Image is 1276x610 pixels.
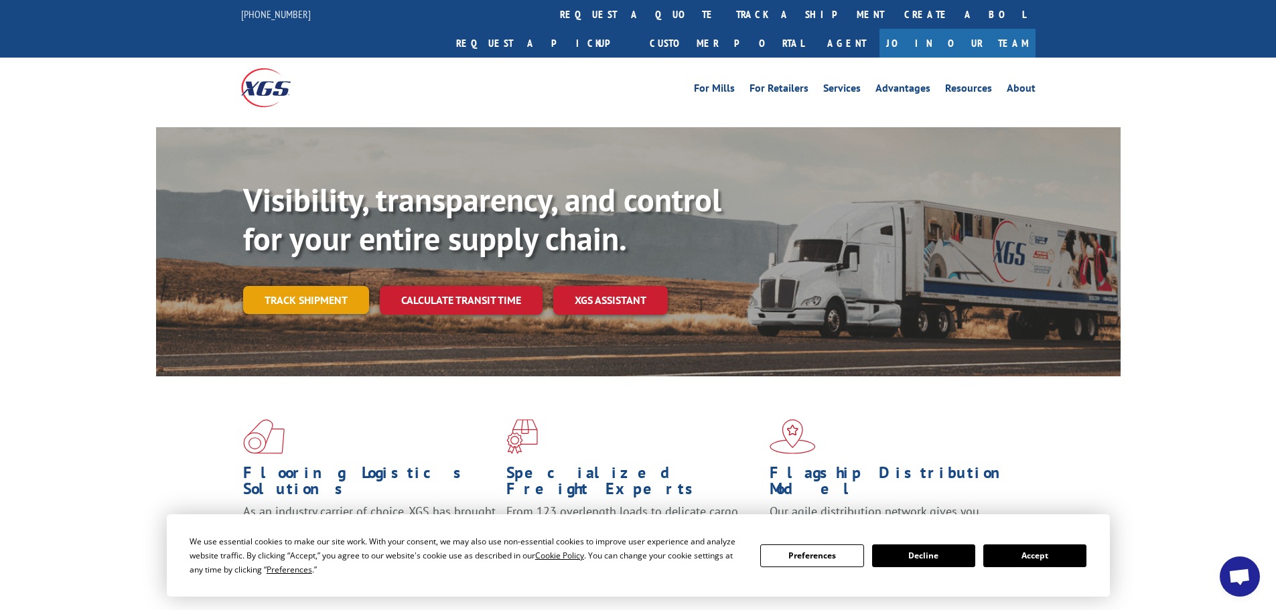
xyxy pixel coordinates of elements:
img: xgs-icon-total-supply-chain-intelligence-red [243,419,285,454]
a: Calculate transit time [380,286,543,315]
div: Open chat [1220,556,1260,597]
button: Preferences [760,544,863,567]
a: For Retailers [750,83,808,98]
a: For Mills [694,83,735,98]
h1: Specialized Freight Experts [506,465,760,504]
span: Our agile distribution network gives you nationwide inventory management on demand. [770,504,1016,535]
p: From 123 overlength loads to delicate cargo, our experienced staff knows the best way to move you... [506,504,760,563]
a: Join Our Team [879,29,1036,58]
h1: Flagship Distribution Model [770,465,1023,504]
h1: Flooring Logistics Solutions [243,465,496,504]
a: XGS ASSISTANT [553,286,668,315]
span: As an industry carrier of choice, XGS has brought innovation and dedication to flooring logistics... [243,504,496,551]
b: Visibility, transparency, and control for your entire supply chain. [243,179,721,259]
span: Preferences [267,564,312,575]
a: Agent [814,29,879,58]
a: Services [823,83,861,98]
a: Customer Portal [640,29,814,58]
img: xgs-icon-flagship-distribution-model-red [770,419,816,454]
div: We use essential cookies to make our site work. With your consent, we may also use non-essential ... [190,534,744,577]
div: Cookie Consent Prompt [167,514,1110,597]
span: Cookie Policy [535,550,584,561]
img: xgs-icon-focused-on-flooring-red [506,419,538,454]
button: Accept [983,544,1086,567]
a: [PHONE_NUMBER] [241,7,311,21]
button: Decline [872,544,975,567]
a: Advantages [875,83,930,98]
a: Request a pickup [446,29,640,58]
a: About [1007,83,1036,98]
a: Track shipment [243,286,369,314]
a: Resources [945,83,992,98]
